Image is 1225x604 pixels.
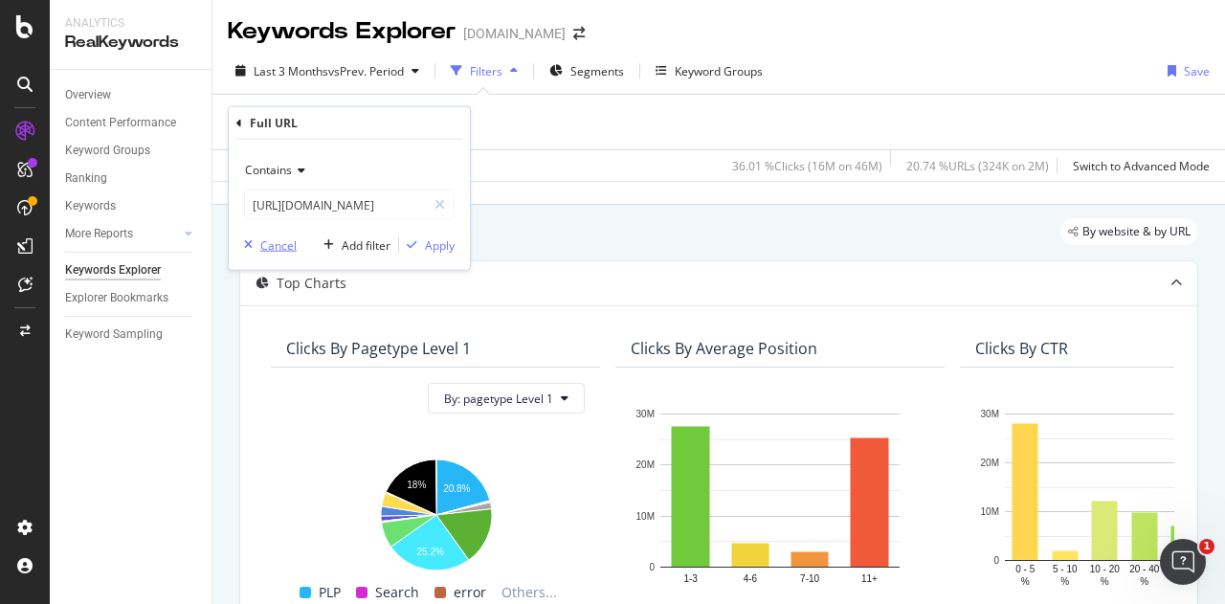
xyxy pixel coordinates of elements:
[342,236,390,253] div: Add filter
[65,32,196,54] div: RealKeywords
[65,324,198,345] a: Keyword Sampling
[744,573,758,584] text: 4-6
[573,27,585,40] div: arrow-right-arrow-left
[1160,539,1206,585] iframe: Intercom live chat
[454,581,486,604] span: error
[1199,539,1214,554] span: 1
[65,324,163,345] div: Keyword Sampling
[981,506,999,517] text: 10M
[1090,564,1121,574] text: 10 - 20
[675,63,763,79] div: Keyword Groups
[1060,576,1069,587] text: %
[463,24,566,43] div: [DOMAIN_NAME]
[65,168,107,189] div: Ranking
[649,562,655,572] text: 0
[1082,226,1191,237] span: By website & by URL
[631,339,817,358] div: Clicks By Average Position
[428,383,585,414] button: By: pagetype Level 1
[65,260,198,280] a: Keywords Explorer
[906,158,1049,174] div: 20.74 % URLs ( 324K on 2M )
[65,196,116,216] div: Keywords
[861,573,878,584] text: 11+
[443,56,525,86] button: Filters
[800,573,819,584] text: 7-10
[319,581,341,604] span: PLP
[316,235,390,255] button: Add filter
[228,56,427,86] button: Last 3 MonthsvsPrev. Period
[1021,576,1030,587] text: %
[65,288,198,308] a: Explorer Bookmarks
[65,113,198,133] a: Content Performance
[65,141,150,161] div: Keyword Groups
[444,391,553,407] span: By: pagetype Level 1
[65,224,133,244] div: More Reports
[65,288,168,308] div: Explorer Bookmarks
[1053,564,1078,574] text: 5 - 10
[683,573,698,584] text: 1-3
[250,115,298,131] div: Full URL
[1160,56,1210,86] button: Save
[975,339,1068,358] div: Clicks By CTR
[648,56,770,86] button: Keyword Groups
[1060,218,1198,245] div: legacy label
[636,460,655,471] text: 20M
[981,409,999,419] text: 30M
[245,162,292,178] span: Contains
[65,15,196,32] div: Analytics
[375,581,419,604] span: Search
[399,235,455,255] button: Apply
[328,63,404,79] span: vs Prev. Period
[1140,576,1148,587] text: %
[1184,63,1210,79] div: Save
[65,113,176,133] div: Content Performance
[65,224,179,244] a: More Reports
[277,274,346,293] div: Top Charts
[286,339,471,358] div: Clicks By pagetype Level 1
[65,168,198,189] a: Ranking
[1073,158,1210,174] div: Switch to Advanced Mode
[732,158,882,174] div: 36.01 % Clicks ( 16M on 46M )
[570,63,624,79] span: Segments
[236,235,297,255] button: Cancel
[254,63,328,79] span: Last 3 Months
[407,480,426,490] text: 18%
[260,236,297,253] div: Cancel
[65,141,198,161] a: Keyword Groups
[494,581,565,604] span: Others...
[416,547,443,557] text: 25.2%
[1129,564,1160,574] text: 20 - 40
[981,458,999,468] text: 20M
[631,404,929,596] svg: A chart.
[542,56,632,86] button: Segments
[636,409,655,419] text: 30M
[65,260,161,280] div: Keywords Explorer
[65,85,111,105] div: Overview
[65,196,198,216] a: Keywords
[1101,576,1109,587] text: %
[470,63,502,79] div: Filters
[1015,564,1035,574] text: 0 - 5
[1065,150,1210,181] button: Switch to Advanced Mode
[443,483,470,494] text: 20.8%
[65,85,198,105] a: Overview
[286,450,585,573] svg: A chart.
[425,236,455,253] div: Apply
[228,15,456,48] div: Keywords Explorer
[636,511,655,522] text: 10M
[993,555,999,566] text: 0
